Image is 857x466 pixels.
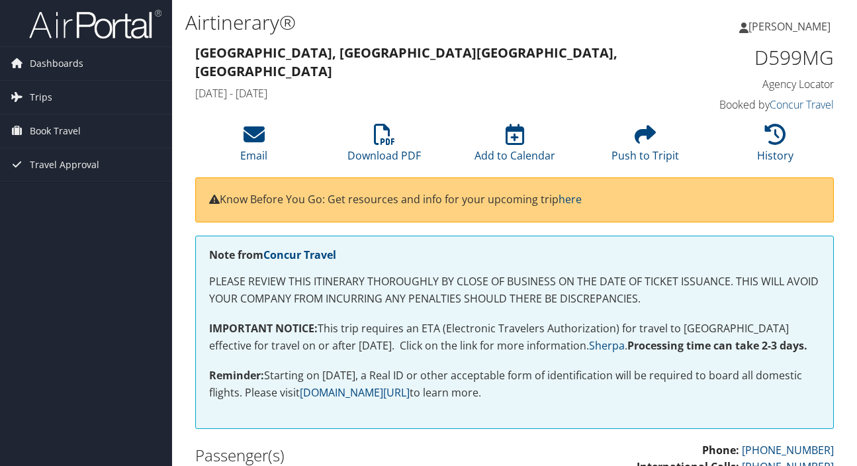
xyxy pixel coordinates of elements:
[739,7,844,46] a: [PERSON_NAME]
[757,131,793,163] a: History
[209,367,820,401] p: Starting on [DATE], a Real ID or other acceptable form of identification will be required to boar...
[347,131,421,163] a: Download PDF
[209,368,264,383] strong: Reminder:
[770,97,834,112] a: Concur Travel
[209,248,336,262] strong: Note from
[209,273,820,307] p: PLEASE REVIEW THIS ITINERARY THOROUGHLY BY CLOSE OF BUSINESS ON THE DATE OF TICKET ISSUANCE. THIS...
[185,9,624,36] h1: Airtinerary®
[689,44,834,71] h1: D599MG
[611,131,679,163] a: Push to Tripit
[742,443,834,457] a: [PHONE_NUMBER]
[30,47,83,80] span: Dashboards
[240,131,267,163] a: Email
[263,248,336,262] a: Concur Travel
[30,81,52,114] span: Trips
[30,148,99,181] span: Travel Approval
[474,131,555,163] a: Add to Calendar
[689,77,834,91] h4: Agency Locator
[30,115,81,148] span: Book Travel
[689,97,834,112] h4: Booked by
[559,192,582,207] a: here
[209,191,820,209] p: Know Before You Go: Get resources and info for your upcoming trip
[29,9,161,40] img: airportal-logo.png
[627,338,807,353] strong: Processing time can take 2-3 days.
[209,321,318,336] strong: IMPORTANT NOTICE:
[702,443,739,457] strong: Phone:
[195,86,669,101] h4: [DATE] - [DATE]
[300,385,410,400] a: [DOMAIN_NAME][URL]
[209,320,820,354] p: This trip requires an ETA (Electronic Travelers Authorization) for travel to [GEOGRAPHIC_DATA] ef...
[195,44,617,80] strong: [GEOGRAPHIC_DATA], [GEOGRAPHIC_DATA] [GEOGRAPHIC_DATA], [GEOGRAPHIC_DATA]
[589,338,625,353] a: Sherpa
[748,19,831,34] span: [PERSON_NAME]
